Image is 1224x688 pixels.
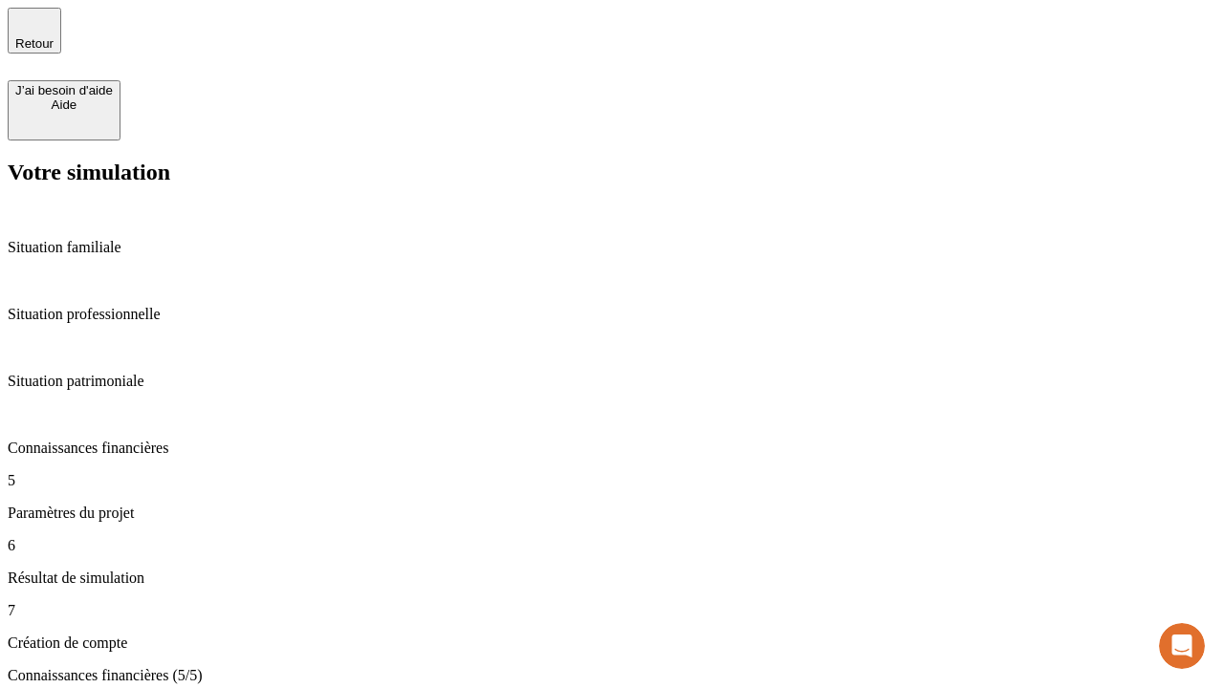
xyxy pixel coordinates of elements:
p: Situation professionnelle [8,306,1216,323]
p: 6 [8,537,1216,554]
div: J’ai besoin d'aide [15,83,113,97]
p: Paramètres du projet [8,505,1216,522]
p: Situation patrimoniale [8,373,1216,390]
button: J’ai besoin d'aideAide [8,80,120,140]
p: Situation familiale [8,239,1216,256]
p: Connaissances financières (5/5) [8,667,1216,684]
p: Résultat de simulation [8,570,1216,587]
p: 7 [8,602,1216,619]
p: Création de compte [8,634,1216,652]
p: 5 [8,472,1216,489]
iframe: Intercom live chat [1159,623,1205,669]
button: Retour [8,8,61,54]
h2: Votre simulation [8,160,1216,185]
div: Aide [15,97,113,112]
span: Retour [15,36,54,51]
p: Connaissances financières [8,440,1216,457]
